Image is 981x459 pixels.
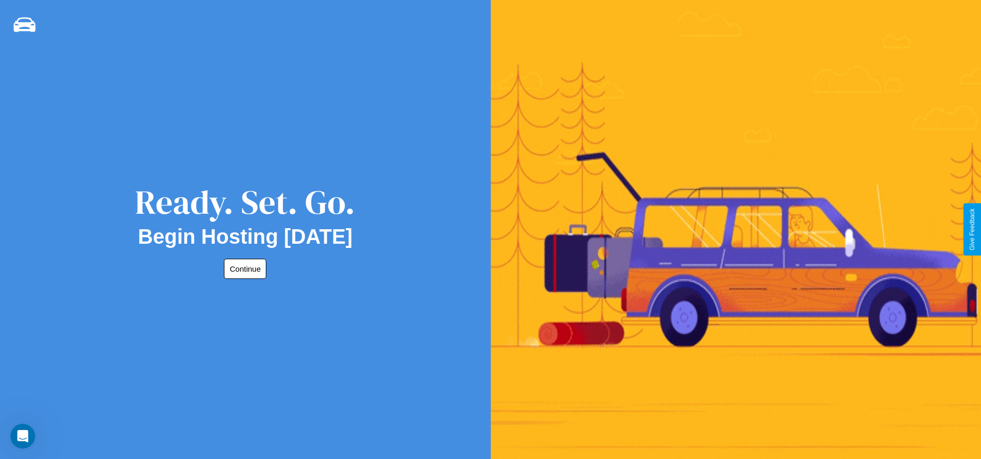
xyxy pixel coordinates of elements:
iframe: Intercom live chat [10,424,35,449]
h2: Begin Hosting [DATE] [138,225,353,248]
div: Ready. Set. Go. [135,179,355,225]
button: Continue [224,259,266,279]
div: Give Feedback [969,209,976,250]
